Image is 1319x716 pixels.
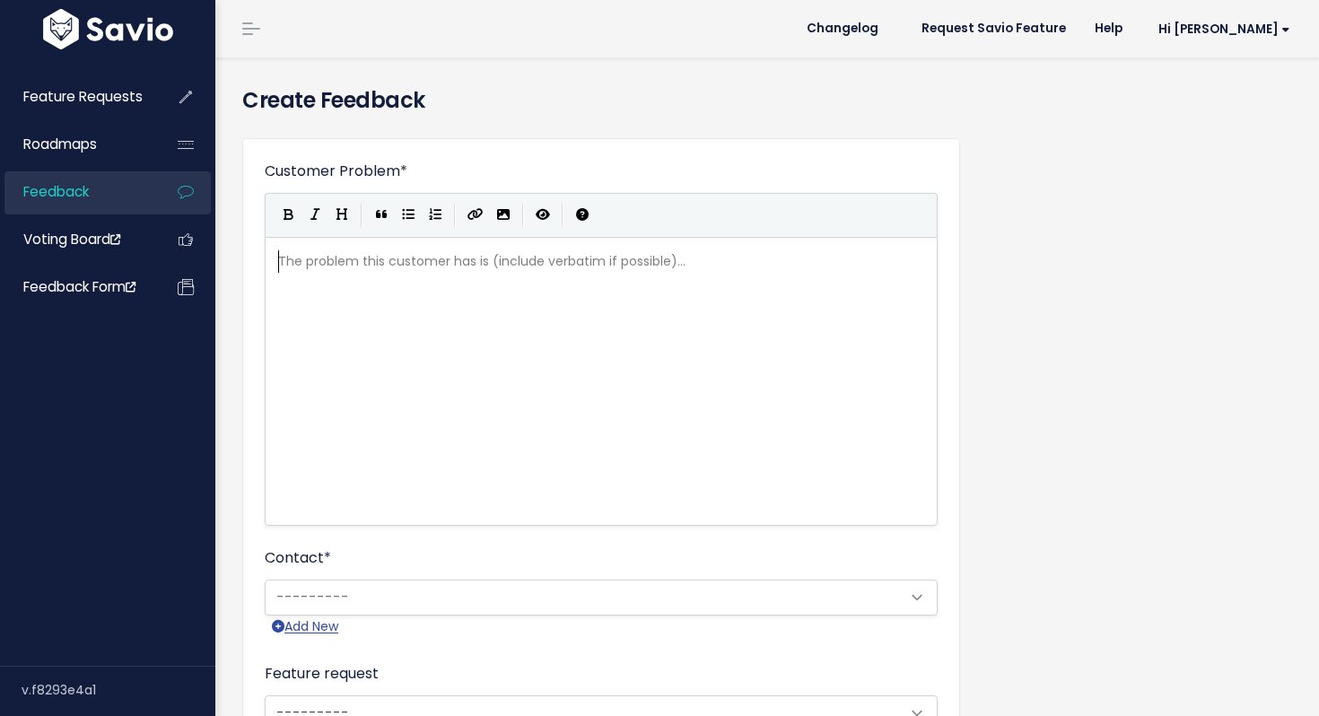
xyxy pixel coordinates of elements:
button: Markdown Guide [569,202,596,229]
button: Italic [301,202,328,229]
a: Hi [PERSON_NAME] [1137,15,1305,43]
span: Hi [PERSON_NAME] [1158,22,1290,36]
button: Generic List [395,202,422,229]
span: Feedback [23,182,89,201]
a: Roadmaps [4,124,149,165]
label: Contact [265,547,331,569]
i: | [562,204,563,226]
button: Bold [275,202,301,229]
label: Feature request [265,663,379,685]
span: Feedback form [23,277,135,296]
a: Feedback form [4,266,149,308]
a: Add New [272,616,338,638]
a: Request Savio Feature [907,15,1080,42]
span: Roadmaps [23,135,97,153]
i: | [361,204,363,226]
span: Changelog [807,22,878,35]
button: Numbered List [422,202,449,229]
a: Voting Board [4,219,149,260]
button: Create Link [461,202,490,229]
span: Voting Board [23,230,120,249]
button: Import an image [490,202,517,229]
span: Feature Requests [23,87,143,106]
i: | [522,204,524,226]
a: Feature Requests [4,76,149,118]
a: Help [1080,15,1137,42]
i: | [454,204,456,226]
label: Customer Problem [265,161,407,182]
div: v.f8293e4a1 [22,667,215,713]
img: logo-white.9d6f32f41409.svg [39,9,178,49]
button: Heading [328,202,355,229]
button: Toggle Preview [529,202,556,229]
a: Feedback [4,171,149,213]
button: Quote [368,202,395,229]
h4: Create Feedback [242,84,1292,117]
